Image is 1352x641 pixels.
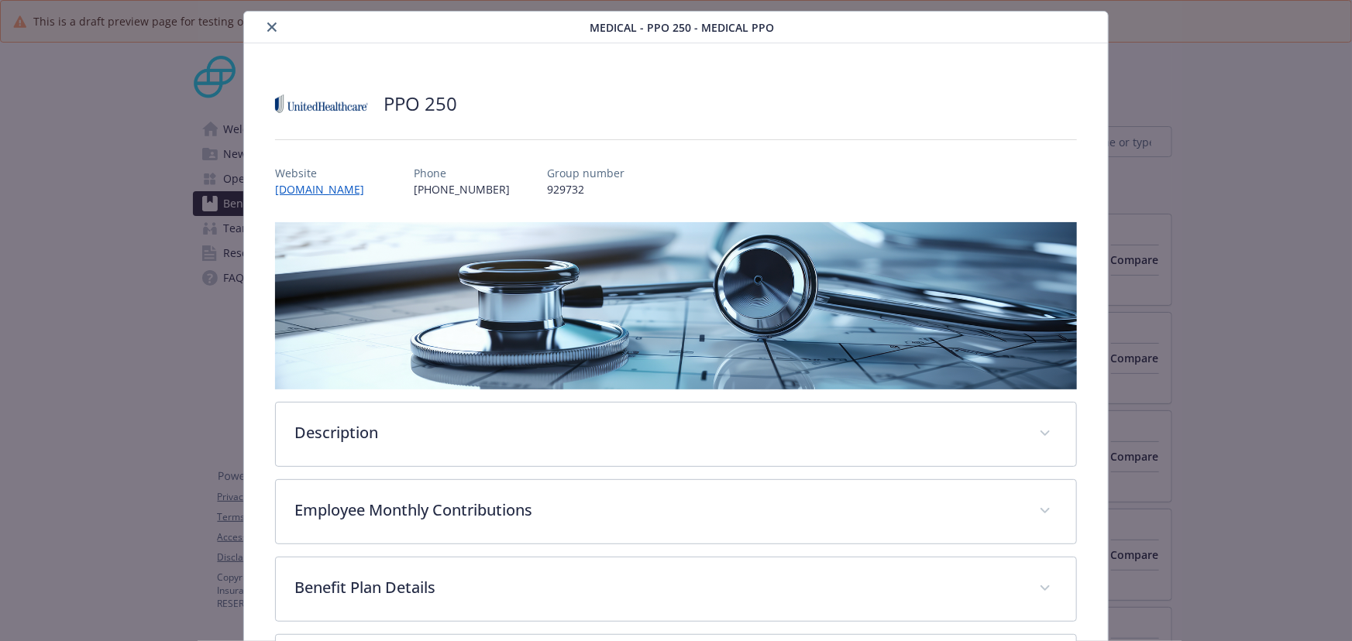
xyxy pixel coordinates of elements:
[294,421,1020,444] p: Description
[590,19,775,36] span: Medical - PPO 250 - Medical PPO
[547,165,624,181] p: Group number
[276,403,1076,466] div: Description
[414,165,510,181] p: Phone
[294,576,1020,599] p: Benefit Plan Details
[547,181,624,197] p: 929732
[384,91,457,117] h2: PPO 250
[275,222,1077,389] img: banner
[275,165,377,181] p: Website
[275,81,368,127] img: United Healthcare Insurance Company
[294,499,1020,522] p: Employee Monthly Contributions
[263,18,281,36] button: close
[276,557,1076,621] div: Benefit Plan Details
[414,181,510,197] p: [PHONE_NUMBER]
[275,182,377,197] a: [DOMAIN_NAME]
[276,480,1076,543] div: Employee Monthly Contributions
